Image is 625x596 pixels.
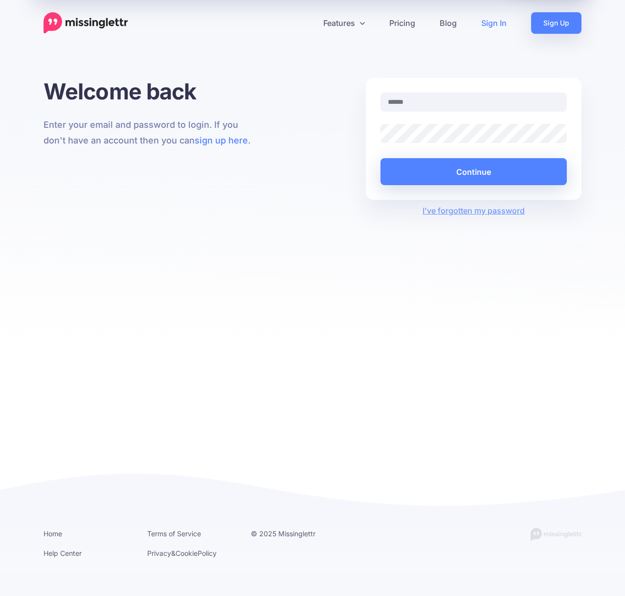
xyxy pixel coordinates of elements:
[44,549,82,557] a: Help Center
[531,12,581,34] a: Sign Up
[147,529,201,538] a: Terms of Service
[380,158,567,185] button: Continue
[44,78,259,105] h1: Welcome back
[44,117,259,148] p: Enter your email and password to login. If you don't have an account then you can .
[147,547,236,559] li: & Policy
[44,529,62,538] a: Home
[377,12,427,34] a: Pricing
[195,135,248,145] a: sign up here
[311,12,377,34] a: Features
[427,12,469,34] a: Blog
[469,12,519,34] a: Sign In
[251,527,340,540] li: © 2025 Missinglettr
[147,549,171,557] a: Privacy
[423,206,525,215] a: I've forgotten my password
[176,549,198,557] a: Cookie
